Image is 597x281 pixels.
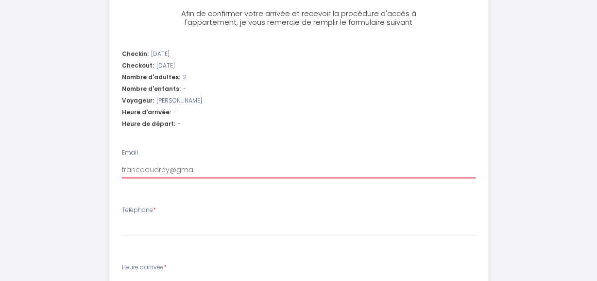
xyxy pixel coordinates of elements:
[156,96,202,105] span: [PERSON_NAME]
[122,148,138,158] label: Email
[183,73,187,82] span: 2
[122,108,171,117] span: Heure d'arrivée:
[156,61,175,70] span: [DATE]
[122,73,180,82] span: Nombre d'adultes:
[122,50,149,59] span: Checkin:
[122,61,154,70] span: Checkout:
[122,85,181,94] span: Nombre d'enfants:
[173,108,176,117] span: -
[122,206,156,215] label: Téléphone
[183,85,186,94] span: -
[122,120,175,129] span: Heure de départ:
[178,120,181,129] span: -
[122,263,167,272] label: Heure d'arrivée
[122,96,154,105] span: Voyageur:
[151,50,170,59] span: [DATE]
[181,8,416,27] span: Afin de confirmer votre arrivée et recevoir la procédure d'accès à l'appartement, je vous remerci...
